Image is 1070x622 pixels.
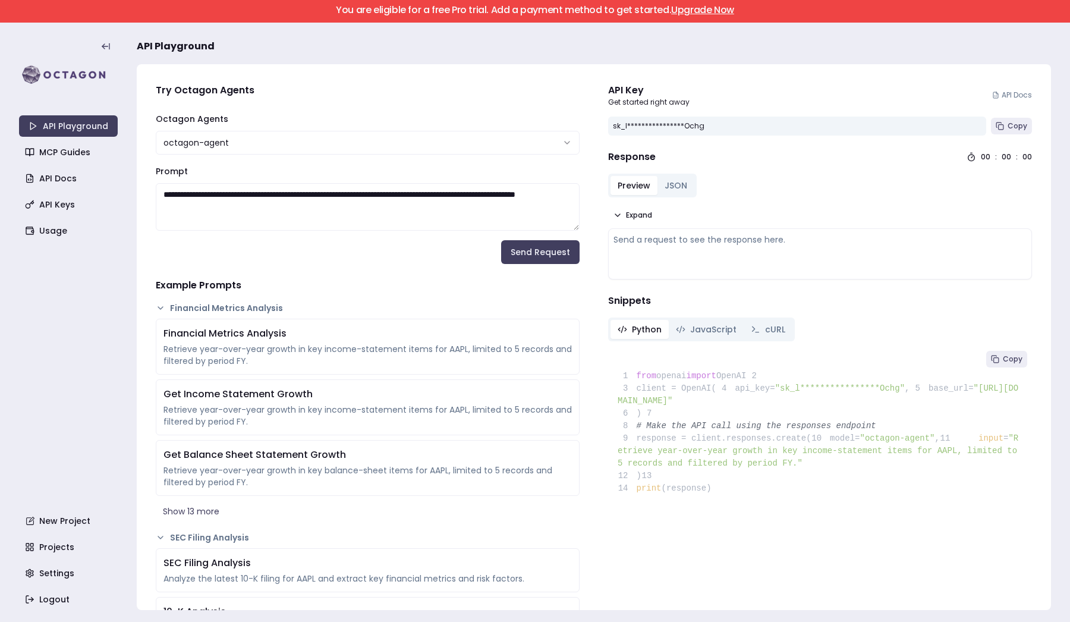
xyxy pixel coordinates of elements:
[986,351,1027,367] button: Copy
[618,433,1022,468] span: "Retrieve year-over-year growth in key income-statement items for AAPL, limited to 5 records and ...
[163,556,572,570] div: SEC Filing Analysis
[608,150,656,164] h4: Response
[637,421,876,431] span: # Make the API call using the responses endpoint
[618,384,716,393] span: client = OpenAI(
[20,194,119,215] a: API Keys
[20,563,119,584] a: Settings
[716,371,746,381] span: OpenAI
[991,118,1032,134] button: Copy
[20,536,119,558] a: Projects
[656,371,686,381] span: openai
[935,433,940,443] span: ,
[618,470,637,482] span: 12
[163,343,572,367] div: Retrieve year-over-year growth in key income-statement items for AAPL, limited to 5 records and f...
[156,501,580,522] button: Show 13 more
[992,90,1032,100] a: API Docs
[1003,433,1008,443] span: =
[618,409,641,418] span: )
[156,278,580,293] h4: Example Prompts
[19,63,118,87] img: logo-rect-yK7x_WSZ.svg
[1002,152,1011,162] div: 00
[156,83,580,98] h4: Try Octagon Agents
[811,432,830,445] span: 10
[163,387,572,401] div: Get Income Statement Growth
[905,384,909,393] span: ,
[690,323,737,335] span: JavaScript
[765,323,785,335] span: cURL
[1022,152,1032,162] div: 00
[662,483,712,493] span: (response)
[978,433,1003,443] span: input
[746,370,765,382] span: 2
[608,83,690,98] div: API Key
[1003,354,1022,364] span: Copy
[608,294,1032,308] h4: Snippets
[20,589,119,610] a: Logout
[626,211,652,220] span: Expand
[501,240,580,264] button: Send Request
[735,384,775,393] span: api_key=
[19,115,118,137] a: API Playground
[20,168,119,189] a: API Docs
[156,302,580,314] button: Financial Metrics Analysis
[163,573,572,585] div: Analyze the latest 10-K filing for AAPL and extract key financial metrics and risk factors.
[10,5,1060,15] h5: You are eligible for a free Pro trial. Add a payment method to get started.
[637,371,657,381] span: from
[671,3,734,17] a: Upgrade Now
[641,470,660,482] span: 13
[657,176,694,195] button: JSON
[618,482,637,495] span: 14
[830,433,860,443] span: model=
[929,384,974,393] span: base_url=
[637,483,662,493] span: print
[909,382,929,395] span: 5
[608,98,690,107] p: Get started right away
[618,382,637,395] span: 3
[163,448,572,462] div: Get Balance Sheet Statement Growth
[618,370,637,382] span: 1
[610,176,657,195] button: Preview
[940,432,959,445] span: 11
[163,605,572,619] div: 10-K Analysis
[1016,152,1018,162] div: :
[20,220,119,241] a: Usage
[20,142,119,163] a: MCP Guides
[163,464,572,488] div: Retrieve year-over-year growth in key balance-sheet items for AAPL, limited to 5 records and filt...
[156,113,228,125] label: Octagon Agents
[860,433,934,443] span: "octagon-agent"
[156,532,580,544] button: SEC Filing Analysis
[618,433,811,443] span: response = client.responses.create(
[618,407,637,420] span: 6
[632,323,662,335] span: Python
[163,404,572,428] div: Retrieve year-over-year growth in key income-statement items for AAPL, limited to 5 records and f...
[995,152,997,162] div: :
[618,420,637,432] span: 8
[716,382,735,395] span: 4
[20,510,119,532] a: New Project
[163,326,572,341] div: Financial Metrics Analysis
[618,471,641,480] span: )
[608,207,657,224] button: Expand
[156,165,188,177] label: Prompt
[618,432,637,445] span: 9
[613,234,1027,246] div: Send a request to see the response here.
[137,39,215,54] span: API Playground
[641,407,660,420] span: 7
[981,152,990,162] div: 00
[687,371,716,381] span: import
[1008,121,1027,131] span: Copy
